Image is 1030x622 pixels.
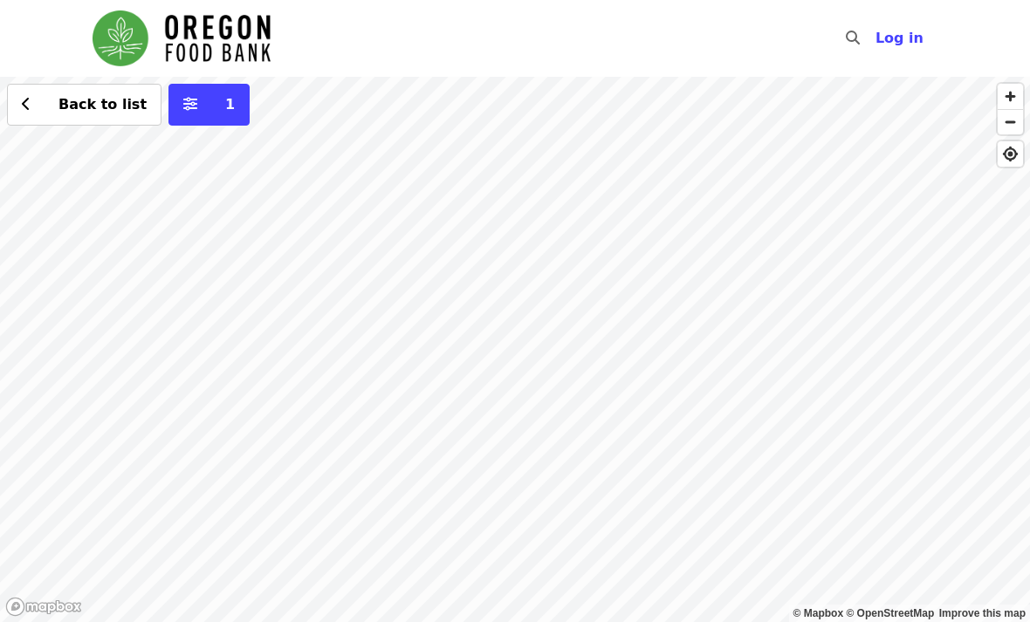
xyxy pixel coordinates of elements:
[58,96,147,113] span: Back to list
[862,21,937,56] button: Log in
[875,30,924,46] span: Log in
[846,30,860,46] i: search icon
[998,109,1023,134] button: Zoom Out
[22,96,31,113] i: chevron-left icon
[7,84,161,126] button: Back to list
[168,84,250,126] button: More filters (1 selected)
[998,141,1023,167] button: Find My Location
[5,597,82,617] a: Mapbox logo
[93,10,271,66] img: Oregon Food Bank - Home
[225,96,235,113] span: 1
[998,84,1023,109] button: Zoom In
[183,96,197,113] i: sliders-h icon
[870,17,884,59] input: Search
[793,607,844,619] a: Mapbox
[939,607,1026,619] a: Map feedback
[846,607,934,619] a: OpenStreetMap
